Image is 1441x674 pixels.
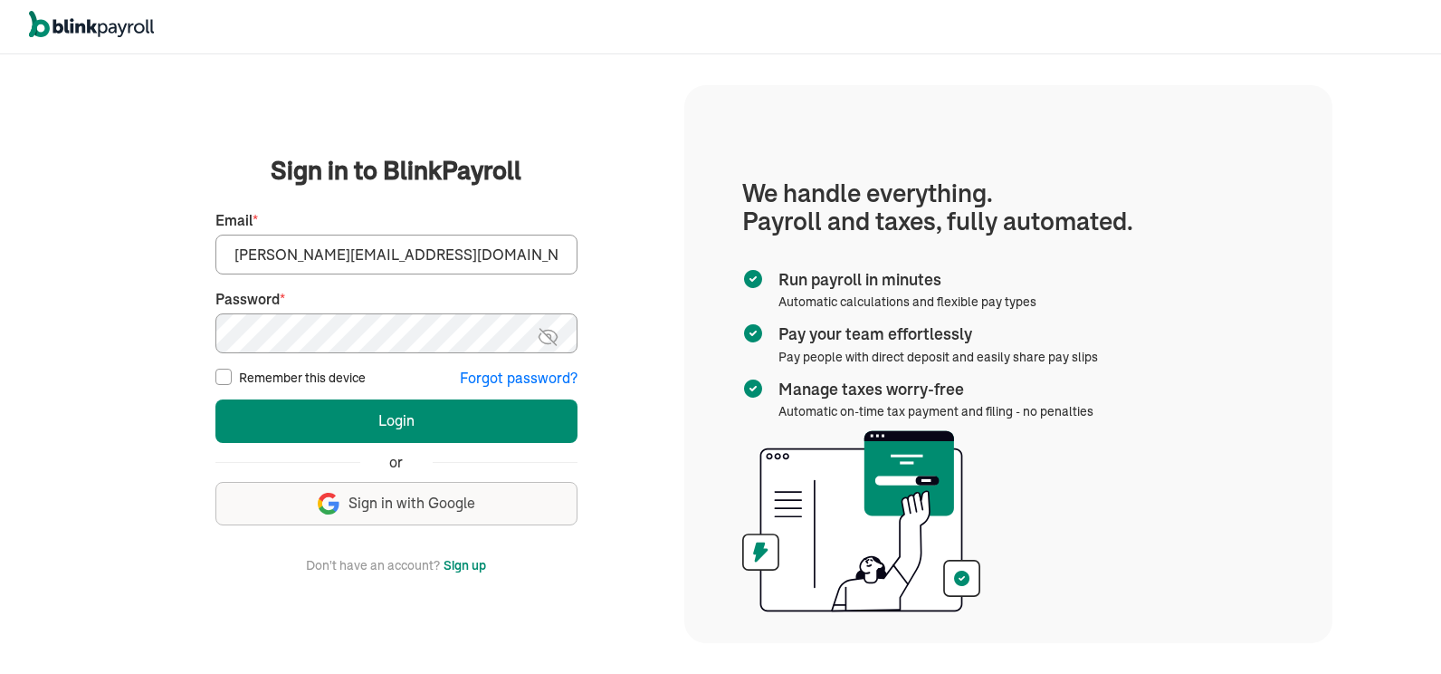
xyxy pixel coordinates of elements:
img: google [318,493,339,515]
button: Sign in with Google [215,482,577,525]
span: or [389,452,403,473]
span: Manage taxes worry-free [778,378,1086,401]
label: Remember this device [239,369,366,387]
button: Forgot password? [460,368,577,389]
span: Pay people with direct deposit and easily share pay slips [778,349,1098,365]
img: checkmark [742,323,764,344]
button: Sign up [444,554,486,576]
input: Your email address [215,235,577,274]
span: Automatic calculations and flexible pay types [778,294,1036,310]
span: Pay your team effortlessly [778,323,1091,346]
img: checkmark [742,378,764,400]
label: Password [215,289,577,310]
span: Automatic on-time tax payment and filing - no penalties [778,403,1093,419]
label: Email [215,210,577,231]
span: Sign in to BlinkPayroll [271,152,521,188]
button: Login [215,400,577,443]
img: eye [537,326,559,348]
span: Sign in with Google [348,493,475,514]
h1: We handle everything. Payroll and taxes, fully automated. [742,179,1274,236]
img: illustration [742,430,980,612]
img: checkmark [742,268,764,290]
span: Run payroll in minutes [778,268,1029,292]
span: Don't have an account? [306,554,440,576]
img: logo [29,11,154,38]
